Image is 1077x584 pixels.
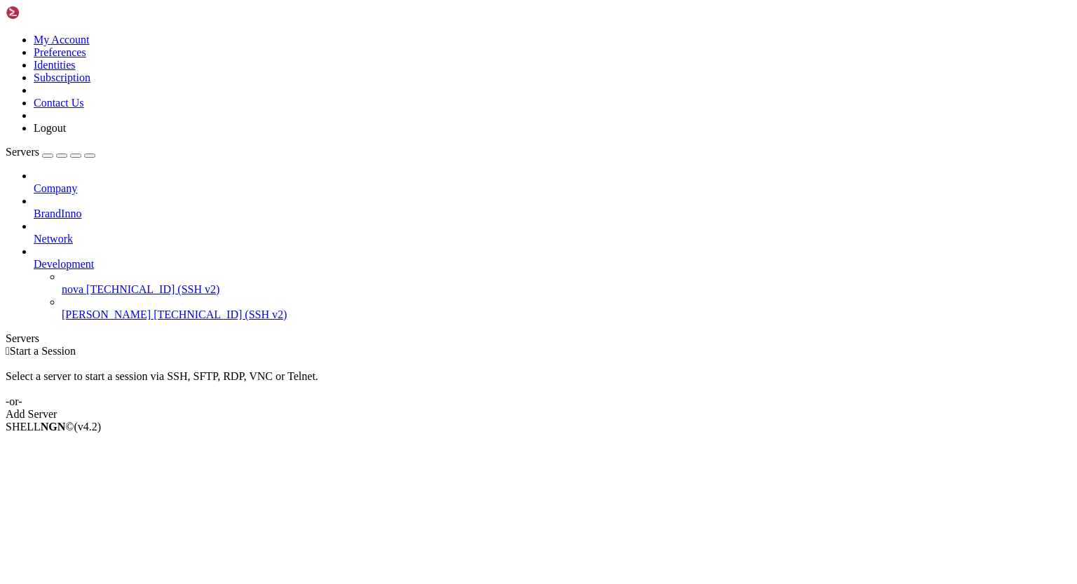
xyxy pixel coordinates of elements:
span: Start a Session [10,345,76,357]
span: [PERSON_NAME] [62,308,151,320]
div: Add Server [6,408,1071,421]
li: nova [TECHNICAL_ID] (SSH v2) [62,271,1071,296]
li: Development [34,245,1071,321]
img: Shellngn [6,6,86,20]
a: Company [34,182,1071,195]
a: Preferences [34,46,86,58]
a: Identities [34,59,76,71]
a: Contact Us [34,97,84,109]
span:  [6,345,10,357]
span: nova [62,283,83,295]
div: Servers [6,332,1071,345]
a: BrandInno [34,208,1071,220]
a: Network [34,233,1071,245]
span: SHELL © [6,421,101,433]
span: Servers [6,146,39,158]
a: [PERSON_NAME] [TECHNICAL_ID] (SSH v2) [62,308,1071,321]
li: BrandInno [34,195,1071,220]
li: [PERSON_NAME] [TECHNICAL_ID] (SSH v2) [62,296,1071,321]
div: Select a server to start a session via SSH, SFTP, RDP, VNC or Telnet. -or- [6,358,1071,408]
li: Network [34,220,1071,245]
a: My Account [34,34,90,46]
a: nova [TECHNICAL_ID] (SSH v2) [62,283,1071,296]
b: NGN [41,421,66,433]
a: Development [34,258,1071,271]
span: 4.2.0 [74,421,102,433]
li: Company [34,170,1071,195]
span: [TECHNICAL_ID] (SSH v2) [86,283,219,295]
a: Logout [34,122,66,134]
span: Network [34,233,73,245]
span: BrandInno [34,208,81,219]
a: Subscription [34,72,90,83]
span: [TECHNICAL_ID] (SSH v2) [154,308,287,320]
a: Servers [6,146,95,158]
span: Company [34,182,77,194]
span: Development [34,258,94,270]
